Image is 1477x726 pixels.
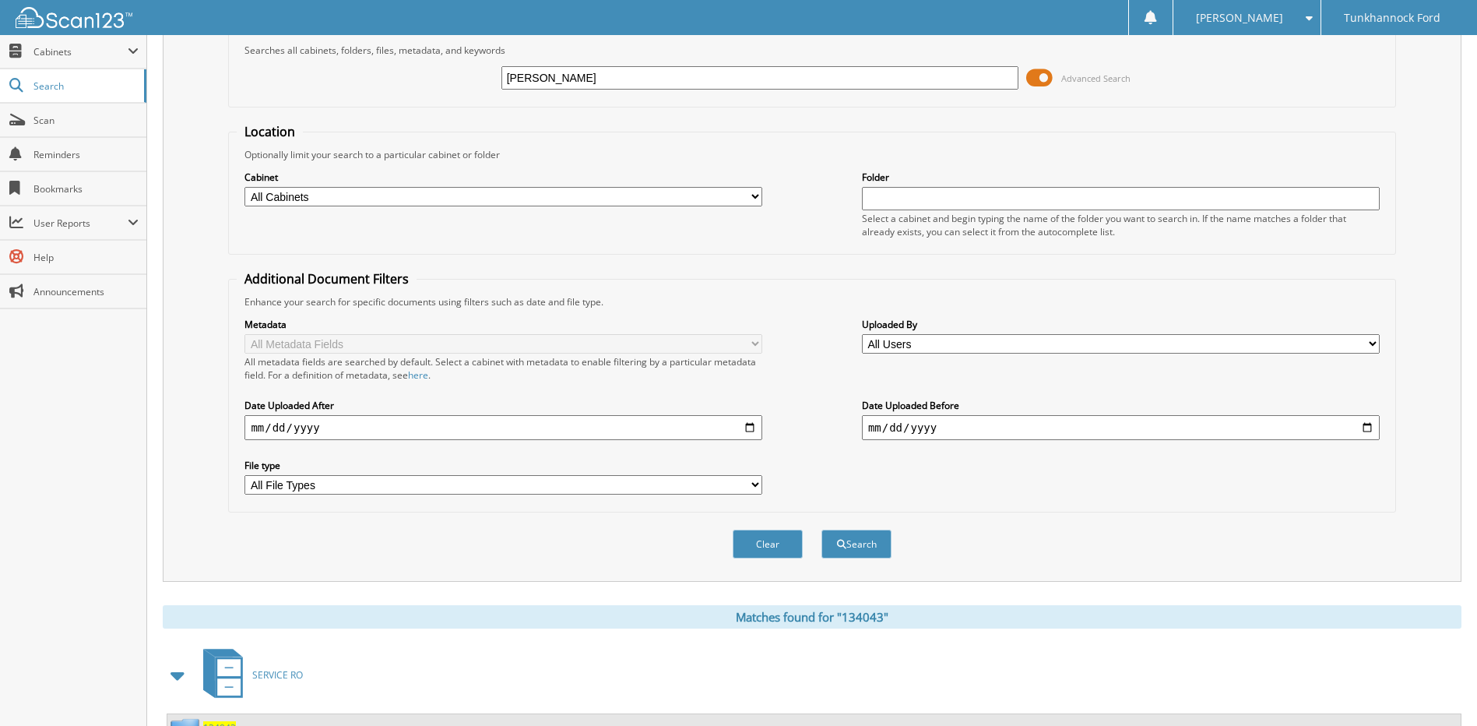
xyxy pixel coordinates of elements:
[16,7,132,28] img: scan123-logo-white.svg
[821,530,891,559] button: Search
[244,459,762,472] label: File type
[862,171,1380,184] label: Folder
[237,295,1387,308] div: Enhance your search for specific documents using filters such as date and file type.
[252,668,303,682] span: SERVICE RO
[733,530,803,559] button: Clear
[244,399,762,412] label: Date Uploaded After
[33,285,139,298] span: Announcements
[862,399,1380,412] label: Date Uploaded Before
[33,182,139,196] span: Bookmarks
[33,45,128,58] span: Cabinets
[244,355,762,382] div: All metadata fields are searched by default. Select a cabinet with metadata to enable filtering b...
[862,415,1380,440] input: end
[1196,13,1283,23] span: [PERSON_NAME]
[1061,72,1131,84] span: Advanced Search
[244,171,762,184] label: Cabinet
[244,318,762,331] label: Metadata
[1344,13,1440,23] span: Tunkhannock Ford
[237,270,417,287] legend: Additional Document Filters
[163,605,1461,629] div: Matches found for "134043"
[244,415,762,440] input: start
[194,644,303,706] a: SERVICE RO
[862,318,1380,331] label: Uploaded By
[33,148,139,161] span: Reminders
[862,212,1380,238] div: Select a cabinet and begin typing the name of the folder you want to search in. If the name match...
[237,148,1387,161] div: Optionally limit your search to a particular cabinet or folder
[33,251,139,264] span: Help
[237,123,303,140] legend: Location
[1399,651,1477,726] iframe: Chat Widget
[33,114,139,127] span: Scan
[408,368,428,382] a: here
[237,44,1387,57] div: Searches all cabinets, folders, files, metadata, and keywords
[33,79,136,93] span: Search
[33,217,128,230] span: User Reports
